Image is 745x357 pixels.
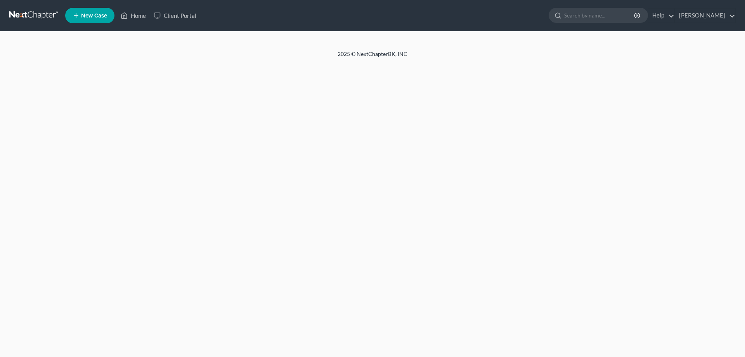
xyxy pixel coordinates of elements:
[648,9,674,23] a: Help
[564,8,635,23] input: Search by name...
[675,9,735,23] a: [PERSON_NAME]
[81,13,107,19] span: New Case
[151,50,594,64] div: 2025 © NextChapterBK, INC
[150,9,200,23] a: Client Portal
[117,9,150,23] a: Home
